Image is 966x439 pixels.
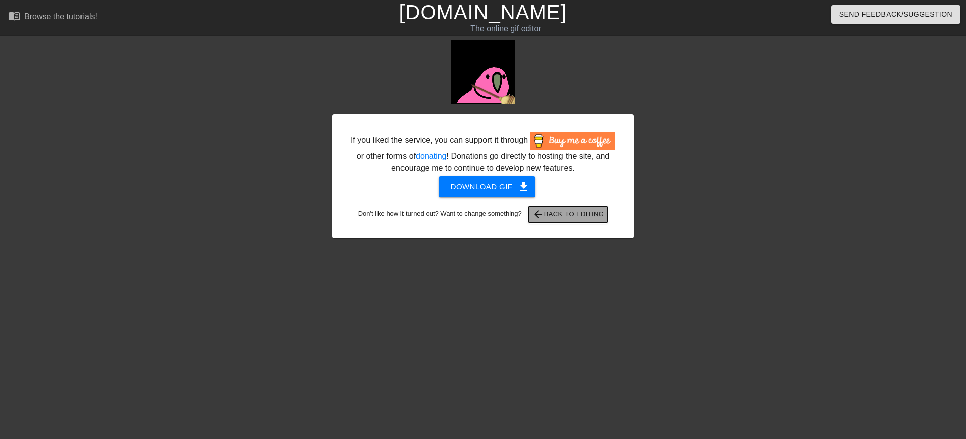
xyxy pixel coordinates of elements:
[839,8,952,21] span: Send Feedback/Suggestion
[532,208,544,221] span: arrow_back
[431,182,536,190] a: Download gif
[439,176,536,197] button: Download gif
[8,10,20,22] span: menu_book
[24,12,97,21] div: Browse the tutorials!
[532,208,604,221] span: Back to Editing
[451,40,515,104] img: gHE85HED.gif
[831,5,960,24] button: Send Feedback/Suggestion
[327,23,685,35] div: The online gif editor
[348,206,618,223] div: Don't like how it turned out? Want to change something?
[518,181,530,193] span: get_app
[451,180,524,193] span: Download gif
[8,10,97,25] a: Browse the tutorials!
[530,132,615,150] img: Buy Me A Coffee
[528,206,608,223] button: Back to Editing
[350,132,616,174] div: If you liked the service, you can support it through or other forms of ! Donations go directly to...
[399,1,567,23] a: [DOMAIN_NAME]
[416,152,446,160] a: donating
